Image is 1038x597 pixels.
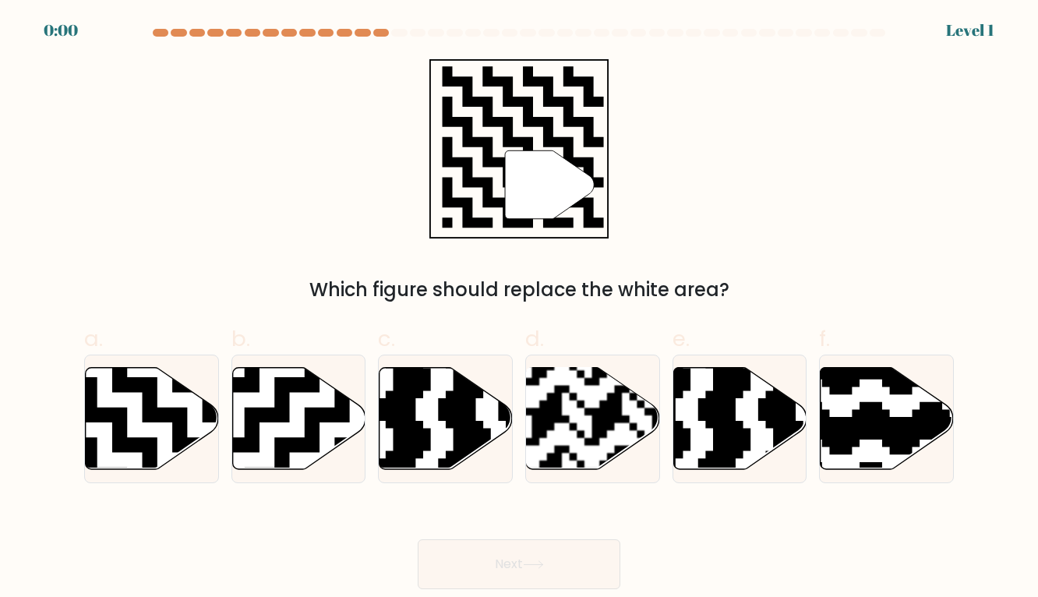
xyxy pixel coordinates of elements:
[378,323,395,354] span: c.
[673,323,690,354] span: e.
[525,323,544,354] span: d.
[231,323,250,354] span: b.
[94,276,944,304] div: Which figure should replace the white area?
[819,323,830,354] span: f.
[84,323,103,354] span: a.
[946,19,994,42] div: Level 1
[418,539,620,589] button: Next
[44,19,78,42] div: 0:00
[505,150,594,218] g: "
